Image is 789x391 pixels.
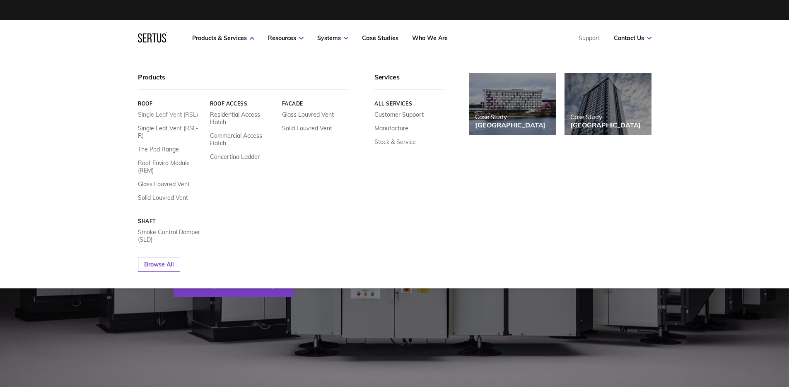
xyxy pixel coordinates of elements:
a: The Pod Range [138,146,179,153]
a: Residential Access Hatch [210,111,275,126]
a: Case Study[GEOGRAPHIC_DATA] [565,73,651,135]
a: Shaft [138,218,204,224]
a: Browse All [138,257,180,272]
a: Concertina Ladder [210,153,259,161]
a: Solid Louvred Vent [282,125,332,132]
a: Solid Louvred Vent [138,194,188,201]
a: Glass Louvred Vent [138,180,190,188]
a: Glass Louvred Vent [282,111,333,118]
a: Roof [138,101,204,107]
a: Customer Support [374,111,424,118]
a: Contact Us [614,34,651,42]
a: Roof Enviro Module (REM) [138,159,204,174]
a: Support [579,34,600,42]
div: [GEOGRAPHIC_DATA] [570,121,641,129]
a: Products & Services [192,34,254,42]
a: Case Studies [362,34,398,42]
a: Roof Access [210,101,275,107]
a: Smoke Control Damper (SLD) [138,228,204,243]
a: Systems [317,34,348,42]
a: Resources [268,34,304,42]
a: Single Leaf Vent (RSL) [138,111,198,118]
div: [GEOGRAPHIC_DATA] [475,121,545,129]
div: Services [374,73,444,90]
a: Stock & Service [374,138,416,146]
a: Who We Are [412,34,448,42]
a: Case Study[GEOGRAPHIC_DATA] [469,73,556,135]
div: Case Study [570,113,641,121]
div: Products [138,73,347,90]
a: Single Leaf Vent (RSL-R) [138,125,204,139]
a: Manufacture [374,125,408,132]
a: Commercial Access Hatch [210,132,275,147]
div: Case Study [475,113,545,121]
a: All services [374,101,444,107]
a: Facade [282,101,347,107]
